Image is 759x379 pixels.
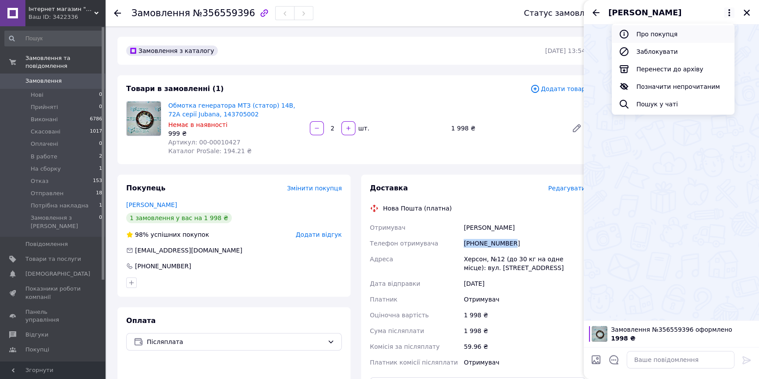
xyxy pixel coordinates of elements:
div: 1 998 ₴ [447,122,564,134]
span: На сборку [31,165,61,173]
span: 1 [99,165,102,173]
div: Нова Пошта (платна) [381,204,454,213]
span: Скасовані [31,128,60,136]
span: [DEMOGRAPHIC_DATA] [25,270,90,278]
div: [PERSON_NAME] [462,220,587,235]
span: Інтернет магазин "ТехБаза" [28,5,94,13]
div: [DATE] [462,276,587,291]
span: Товари та послуги [25,255,81,263]
button: Про покупця [612,25,734,43]
input: Пошук [4,31,103,46]
div: Замовлення з каталогу [126,46,218,56]
span: Товари в замовленні (1) [126,84,224,93]
div: шт. [356,124,370,133]
span: Дата відправки [370,280,420,287]
button: Заблокувати [612,43,734,60]
span: Артикул: 00-00010427 [168,139,241,146]
img: 6471072073_w100_h100_obmotka-generatora-mtz.jpg [592,326,607,342]
span: Оплачені [31,140,58,148]
span: 153 [93,177,102,185]
span: Панель управління [25,308,81,324]
span: Нові [31,91,43,99]
span: Потрібна накладна [31,202,89,210]
span: Замовлення з [PERSON_NAME] [31,214,99,230]
span: 0 [99,140,102,148]
span: Післяплата [147,337,324,347]
div: 59.96 ₴ [462,339,587,354]
span: Телефон отримувача [370,240,438,247]
span: Показники роботи компанії [25,285,81,301]
span: Покупці [25,346,49,354]
span: 0 [99,103,102,111]
span: [PERSON_NAME] [608,7,681,18]
img: Обмотка генератора МТЗ (статор) 14В, 72А серії Jubana, 143705002 [127,102,161,136]
div: 999 ₴ [168,129,303,138]
a: Обмотка генератора МТЗ (статор) 14В, 72А серії Jubana, 143705002 [168,102,295,118]
span: Покупець [126,184,166,192]
button: Відкрити шаблони відповідей [608,354,620,365]
span: Отказ [31,177,49,185]
span: 6786 [90,116,102,123]
span: Замовлення [25,77,62,85]
span: Отримувач [370,224,405,231]
a: Редагувати [568,119,585,137]
div: 1 998 ₴ [462,323,587,339]
span: 0 [99,214,102,230]
div: Отримувач [462,354,587,370]
span: Замовлення №356559396 оформлено [611,325,754,334]
span: Каталог ProSale: 194.21 ₴ [168,147,252,154]
span: Повідомлення [25,240,68,248]
span: Додати товар [530,84,585,94]
span: Комісія за післяплату [370,343,440,350]
button: Позначити непрочитаним [612,78,734,95]
div: 1 998 ₴ [462,307,587,323]
span: Прийняті [31,103,58,111]
div: Отримувач [462,291,587,307]
button: Назад [591,7,601,18]
span: Адреса [370,256,393,263]
span: 0 [99,91,102,99]
span: Додати відгук [296,231,342,238]
div: Статус замовлення [524,9,604,18]
span: Немає в наявності [168,121,227,128]
span: 98% [135,231,149,238]
span: Виконані [31,116,58,123]
button: Перенести до архіву [612,60,734,78]
div: [PHONE_NUMBER] [134,262,192,270]
span: 1998 ₴ [611,335,635,342]
span: Доставка [370,184,408,192]
div: Повернутися назад [114,9,121,18]
button: Закрити [741,7,752,18]
span: Сума післяплати [370,327,424,334]
span: №356559396 [193,8,255,18]
span: 2 [99,153,102,161]
span: В работе [31,153,57,161]
div: Херсон, №12 (до 30 кг на одне місце): вул. [STREET_ADDRESS] [462,251,587,276]
a: [PERSON_NAME] [126,201,177,208]
span: 18 [96,189,102,197]
span: Платник [370,296,397,303]
div: Ваш ID: 3422336 [28,13,105,21]
div: успішних покупок [126,230,209,239]
span: [EMAIL_ADDRESS][DOMAIN_NAME] [135,247,242,254]
span: Замовлення [131,8,190,18]
span: Каталог ProSale [25,361,73,369]
span: Редагувати [548,185,585,192]
span: 1 [99,202,102,210]
span: Оціночна вартість [370,312,429,319]
span: Платник комісії післяплати [370,359,458,366]
span: Відгуки [25,331,48,339]
span: Отправлен [31,189,64,197]
button: [PERSON_NAME] [608,7,734,18]
span: Змінити покупця [287,185,342,192]
span: Замовлення та повідомлення [25,54,105,70]
span: 1017 [90,128,102,136]
time: [DATE] 13:54 [545,47,585,54]
span: Оплата [126,316,156,325]
button: Пошук у чаті [612,95,734,113]
div: [PHONE_NUMBER] [462,235,587,251]
div: 1 замовлення у вас на 1 998 ₴ [126,213,232,223]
